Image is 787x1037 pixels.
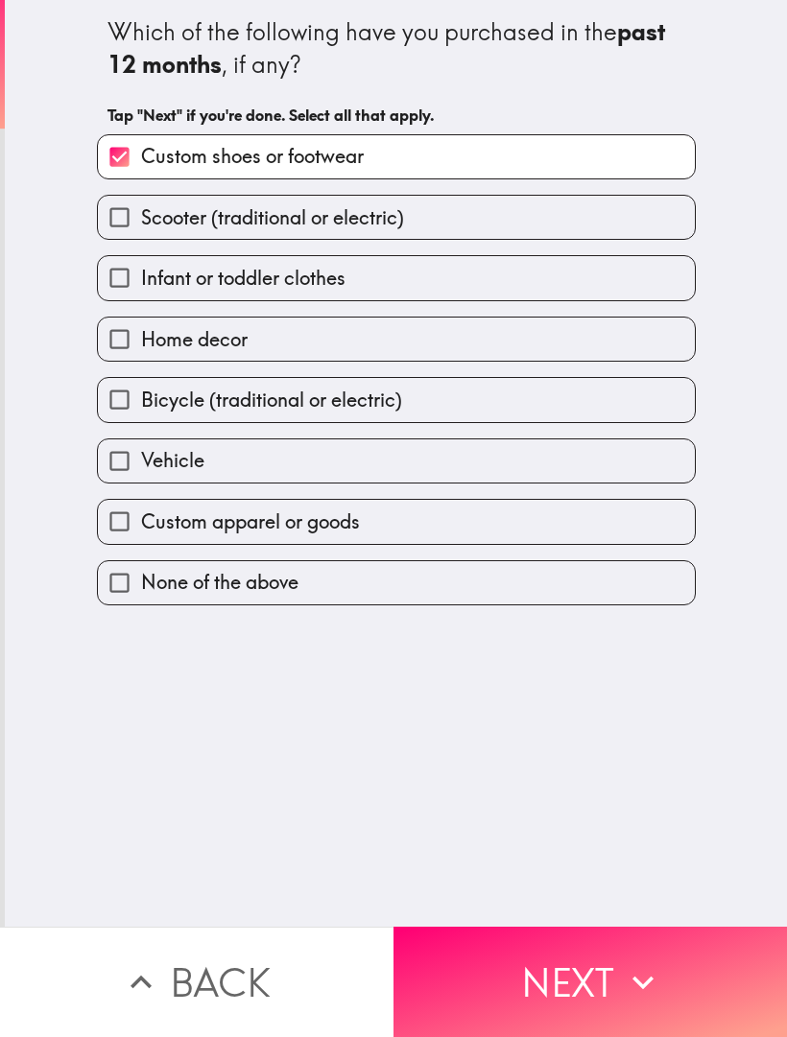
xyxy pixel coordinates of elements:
span: Vehicle [141,447,204,474]
button: Custom shoes or footwear [98,135,695,178]
button: Vehicle [98,439,695,483]
b: past 12 months [107,17,671,79]
button: None of the above [98,561,695,604]
span: Home decor [141,326,248,353]
button: Home decor [98,318,695,361]
button: Infant or toddler clothes [98,256,695,299]
h6: Tap "Next" if you're done. Select all that apply. [107,105,685,126]
span: None of the above [141,569,298,596]
div: Which of the following have you purchased in the , if any? [107,16,685,81]
button: Bicycle (traditional or electric) [98,378,695,421]
span: Custom shoes or footwear [141,143,364,170]
span: Scooter (traditional or electric) [141,204,404,231]
button: Next [393,927,787,1037]
span: Custom apparel or goods [141,508,360,535]
span: Bicycle (traditional or electric) [141,387,402,413]
span: Infant or toddler clothes [141,265,346,292]
button: Custom apparel or goods [98,500,695,543]
button: Scooter (traditional or electric) [98,196,695,239]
